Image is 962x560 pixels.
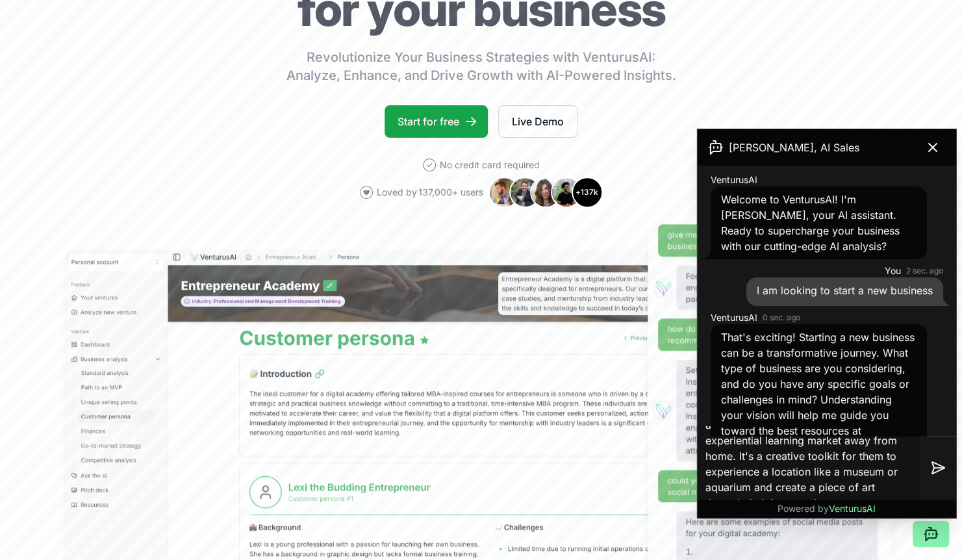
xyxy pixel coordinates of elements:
[763,312,800,323] time: 0 sec. ago
[829,503,876,514] span: VenturusAI
[385,105,488,138] a: Start for free
[906,266,943,276] time: 2 sec. ago
[729,140,859,155] span: [PERSON_NAME], AI Sales
[498,105,577,138] a: Live Demo
[778,502,876,515] p: Powered by
[885,264,901,277] span: You
[711,311,757,324] span: VenturusAI
[757,284,933,297] span: I am looking to start a new business
[721,331,915,453] span: That's exciting! Starting a new business can be a transformative journey. What type of business a...
[530,177,561,208] img: Avatar 3
[509,177,540,208] img: Avatar 2
[488,177,520,208] img: Avatar 1
[698,426,920,509] textarea: a product for kids in the creative experiential learning market away from home. It's a creative t...
[551,177,582,208] img: Avatar 4
[721,193,900,253] span: Welcome to VenturusAI! I'm [PERSON_NAME], your AI assistant. Ready to supercharge your business w...
[711,173,757,186] span: VenturusAI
